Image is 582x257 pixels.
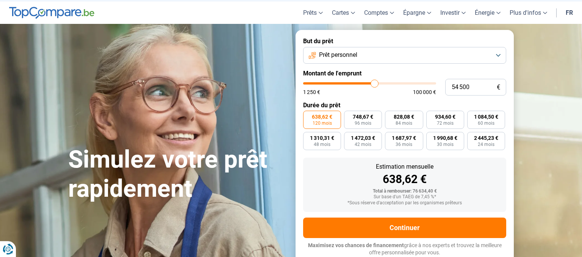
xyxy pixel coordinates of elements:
[313,121,332,125] span: 120 mois
[355,121,371,125] span: 96 mois
[433,135,457,141] span: 1 990,68 €
[303,89,320,95] span: 1 250 €
[392,135,416,141] span: 1 687,97 €
[396,142,412,147] span: 36 mois
[474,114,498,119] span: 1 084,50 €
[561,2,577,24] a: fr
[396,121,412,125] span: 84 mois
[319,51,357,59] span: Prêt personnel
[474,135,498,141] span: 2 445,23 €
[303,102,506,109] label: Durée du prêt
[309,164,500,170] div: Estimation mensuelle
[308,242,404,248] span: Maximisez vos chances de financement
[505,2,552,24] a: Plus d'infos
[310,135,334,141] span: 1 310,31 €
[303,70,506,77] label: Montant de l'emprunt
[435,114,455,119] span: 934,60 €
[353,114,373,119] span: 748,67 €
[437,121,454,125] span: 72 mois
[299,2,327,24] a: Prêts
[399,2,436,24] a: Épargne
[9,7,94,19] img: TopCompare
[309,174,500,185] div: 638,62 €
[351,135,375,141] span: 1 472,03 €
[309,194,500,200] div: Sur base d'un TAEG de 7,45 %*
[303,218,506,238] button: Continuer
[437,142,454,147] span: 30 mois
[360,2,399,24] a: Comptes
[303,47,506,64] button: Prêt personnel
[436,2,470,24] a: Investir
[394,114,414,119] span: 828,08 €
[497,84,500,91] span: €
[478,121,494,125] span: 60 mois
[309,201,500,206] div: *Sous réserve d'acceptation par les organismes prêteurs
[309,189,500,194] div: Total à rembourser: 76 634,40 €
[314,142,330,147] span: 48 mois
[303,242,506,257] p: grâce à nos experts et trouvez la meilleure offre personnalisée pour vous.
[68,145,286,204] h1: Simulez votre prêt rapidement
[303,38,506,45] label: But du prêt
[413,89,436,95] span: 100 000 €
[327,2,360,24] a: Cartes
[470,2,505,24] a: Énergie
[355,142,371,147] span: 42 mois
[312,114,332,119] span: 638,62 €
[478,142,494,147] span: 24 mois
